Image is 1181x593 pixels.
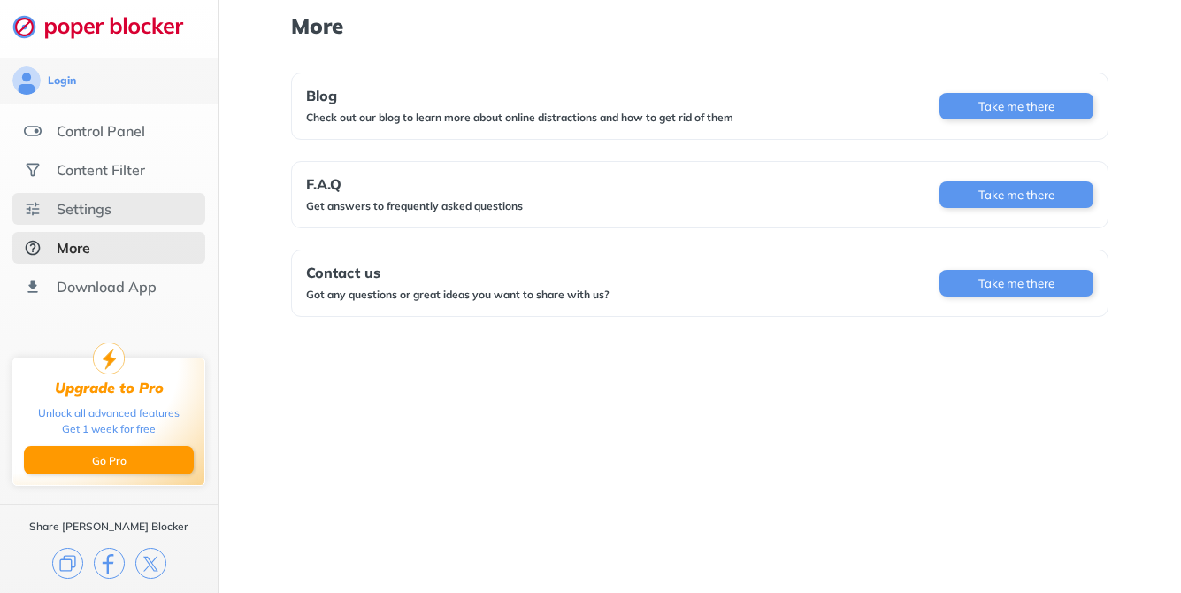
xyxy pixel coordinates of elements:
div: Unlock all advanced features [38,405,180,421]
div: Got any questions or great ideas you want to share with us? [306,288,610,302]
div: Check out our blog to learn more about online distractions and how to get rid of them [306,111,733,125]
button: Take me there [939,181,1093,208]
button: Go Pro [24,446,194,474]
div: Contact us [306,265,610,281]
img: settings.svg [24,200,42,218]
div: Login [48,73,76,88]
img: logo-webpage.svg [12,14,203,39]
div: Blog [306,88,733,104]
img: avatar.svg [12,66,41,95]
img: upgrade-to-pro.svg [93,343,125,374]
div: Get 1 week for free [62,421,156,437]
img: social.svg [24,161,42,179]
div: Content Filter [57,161,145,179]
img: about-selected.svg [24,239,42,257]
div: Settings [57,200,111,218]
div: Get answers to frequently asked questions [306,199,523,213]
div: Download App [57,278,157,296]
img: copy.svg [52,548,83,579]
img: download-app.svg [24,278,42,296]
div: F.A.Q [306,176,523,192]
img: facebook.svg [94,548,125,579]
div: Share [PERSON_NAME] Blocker [29,520,188,534]
h1: More [291,14,1109,37]
img: x.svg [135,548,166,579]
button: Take me there [939,93,1093,119]
div: More [57,239,90,257]
img: features.svg [24,122,42,140]
div: Upgrade to Pro [55,380,164,397]
button: Take me there [939,270,1093,296]
div: Control Panel [57,122,145,140]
